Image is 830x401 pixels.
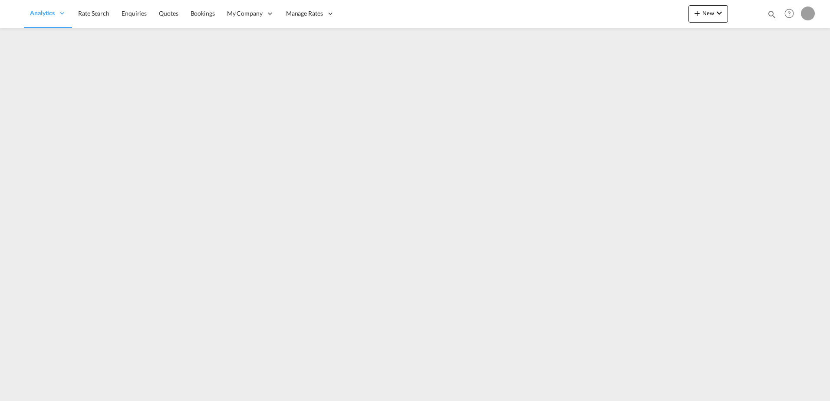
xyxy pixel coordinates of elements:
div: icon-magnify [767,10,777,23]
span: Analytics [30,9,55,17]
span: Help [782,6,797,21]
md-icon: icon-magnify [767,10,777,19]
span: My Company [227,9,263,18]
span: Quotes [159,10,178,17]
span: Enquiries [122,10,147,17]
div: Help [782,6,801,22]
span: Rate Search [78,10,109,17]
button: icon-plus 400-fgNewicon-chevron-down [688,5,728,23]
span: New [692,10,725,16]
md-icon: icon-plus 400-fg [692,8,702,18]
span: Manage Rates [286,9,323,18]
span: Bookings [191,10,215,17]
md-icon: icon-chevron-down [714,8,725,18]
